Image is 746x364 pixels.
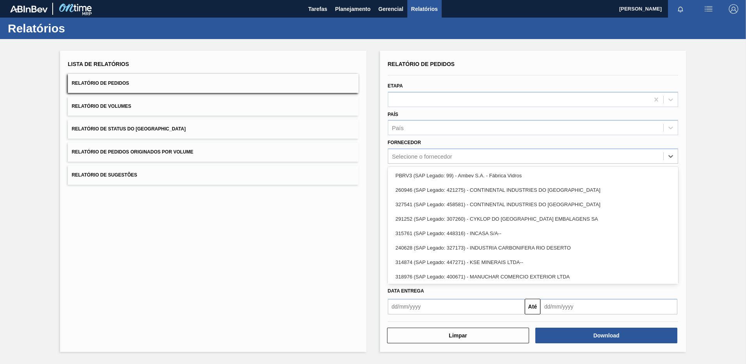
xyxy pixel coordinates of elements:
button: Notificações [668,4,693,14]
h1: Relatórios [8,24,146,33]
span: Planejamento [335,4,371,14]
div: 315761 (SAP Legado: 448316) - INCASA S/A-- [388,226,679,241]
span: Relatório de Sugestões [72,172,137,178]
div: País [392,125,404,131]
span: Relatório de Pedidos Originados por Volume [72,149,194,155]
span: Gerencial [378,4,403,14]
button: Limpar [387,328,529,343]
span: Relatório de Status do [GEOGRAPHIC_DATA] [72,126,186,132]
div: 314874 (SAP Legado: 447271) - KSE MINERAIS LTDA-- [388,255,679,269]
button: Download [535,328,677,343]
button: Até [525,299,540,314]
img: Logout [729,4,738,14]
div: 291252 (SAP Legado: 307260) - CYKLOP DO [GEOGRAPHIC_DATA] EMBALAGENS SA [388,212,679,226]
img: TNhmsLtSVTkK8tSr43FrP2fwEKptu5GPRR3wAAAABJRU5ErkJggg== [10,5,48,12]
label: Fornecedor [388,140,421,145]
label: Etapa [388,83,403,89]
div: 327541 (SAP Legado: 458581) - CONTINENTAL INDUSTRIES DO [GEOGRAPHIC_DATA] [388,197,679,212]
button: Relatório de Pedidos [68,74,359,93]
input: dd/mm/yyyy [540,299,677,314]
div: 260946 (SAP Legado: 421275) - CONTINENTAL INDUSTRIES DO [GEOGRAPHIC_DATA] [388,183,679,197]
img: userActions [704,4,713,14]
div: Selecione o fornecedor [392,153,452,160]
span: Relatórios [411,4,438,14]
button: Relatório de Sugestões [68,166,359,185]
button: Relatório de Pedidos Originados por Volume [68,143,359,162]
button: Relatório de Status do [GEOGRAPHIC_DATA] [68,120,359,139]
span: Relatório de Pedidos [388,61,455,67]
span: Lista de Relatórios [68,61,129,67]
label: País [388,112,398,117]
div: PBRV3 (SAP Legado: 99) - Ambev S.A. - Fábrica Vidros [388,168,679,183]
input: dd/mm/yyyy [388,299,525,314]
button: Relatório de Volumes [68,97,359,116]
span: Relatório de Pedidos [72,80,129,86]
div: 318976 (SAP Legado: 400671) - MANUCHAR COMERCIO EXTERIOR LTDA [388,269,679,284]
div: 240628 (SAP Legado: 327173) - INDUSTRIA CARBONIFERA RIO DESERTO [388,241,679,255]
span: Data entrega [388,288,424,294]
span: Tarefas [308,4,327,14]
span: Relatório de Volumes [72,103,131,109]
